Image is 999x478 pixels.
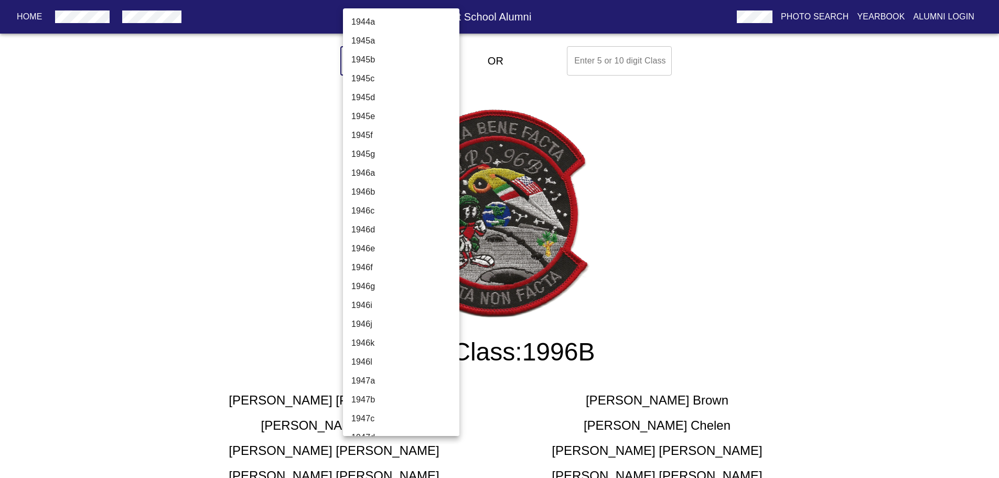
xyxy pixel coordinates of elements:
[343,353,467,371] li: 1946l
[343,107,467,126] li: 1945e
[343,50,467,69] li: 1945b
[343,201,467,220] li: 1946c
[343,258,467,277] li: 1946f
[343,126,467,145] li: 1945f
[343,13,467,31] li: 1944a
[343,220,467,239] li: 1946d
[343,164,467,183] li: 1946a
[343,371,467,390] li: 1947a
[343,183,467,201] li: 1946b
[343,334,467,353] li: 1946k
[343,315,467,334] li: 1946j
[343,428,467,447] li: 1947d
[343,145,467,164] li: 1945g
[343,69,467,88] li: 1945c
[343,88,467,107] li: 1945d
[343,239,467,258] li: 1946e
[343,31,467,50] li: 1945a
[343,409,467,428] li: 1947c
[343,277,467,296] li: 1946g
[343,296,467,315] li: 1946i
[343,390,467,409] li: 1947b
